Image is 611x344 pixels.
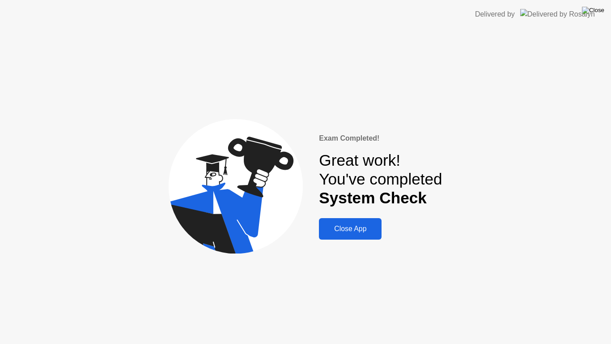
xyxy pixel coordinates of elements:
img: Delivered by Rosalyn [520,9,595,19]
b: System Check [319,189,427,206]
div: Exam Completed! [319,133,442,144]
div: Close App [322,225,379,233]
div: Great work! You've completed [319,151,442,208]
button: Close App [319,218,382,240]
div: Delivered by [475,9,515,20]
img: Close [582,7,604,14]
